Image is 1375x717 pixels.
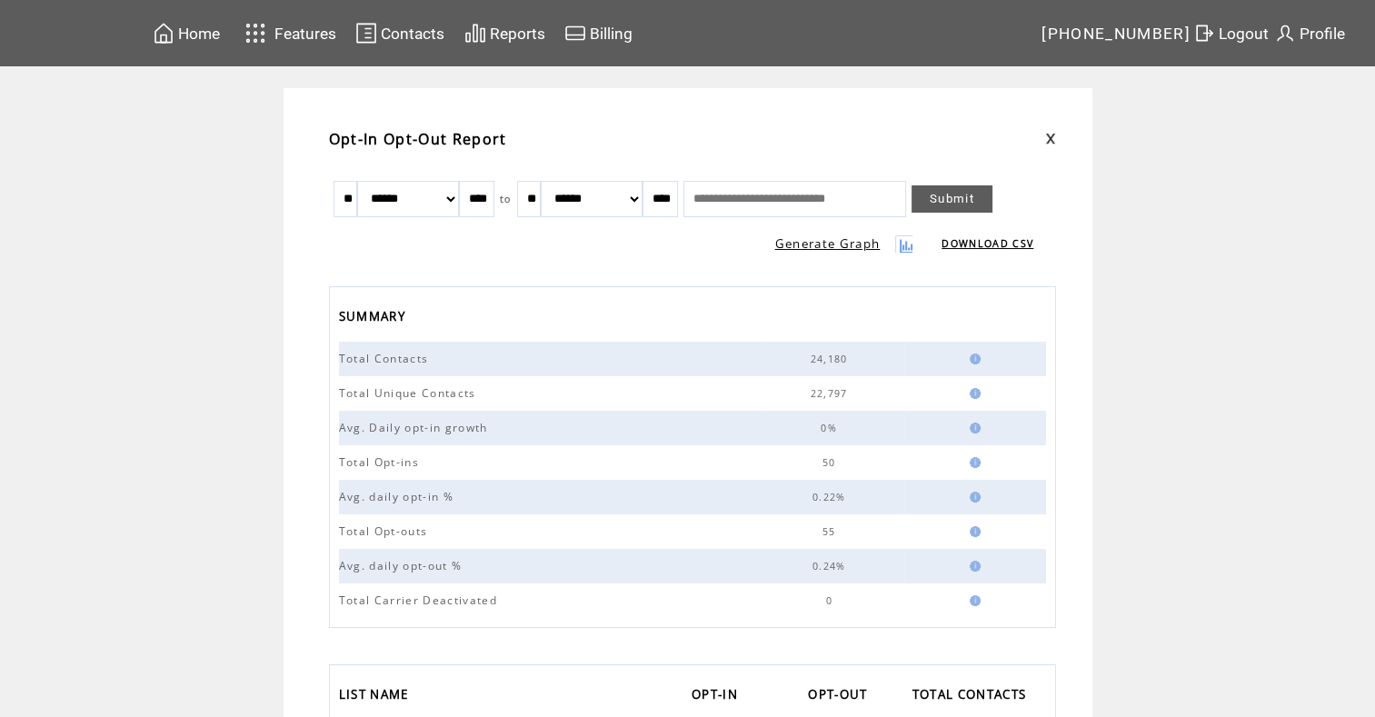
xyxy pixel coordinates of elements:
[490,25,545,43] span: Reports
[964,457,981,468] img: help.gif
[178,25,220,43] span: Home
[339,593,502,608] span: Total Carrier Deactivated
[1193,22,1215,45] img: exit.svg
[240,18,272,48] img: features.svg
[964,561,981,572] img: help.gif
[1274,22,1296,45] img: profile.svg
[808,682,876,712] a: OPT-OUT
[964,423,981,433] img: help.gif
[339,351,433,366] span: Total Contacts
[825,594,836,607] span: 0
[775,235,881,252] a: Generate Graph
[811,353,852,365] span: 24,180
[339,682,413,712] span: LIST NAME
[1191,19,1271,47] a: Logout
[564,22,586,45] img: creidtcard.svg
[500,193,512,205] span: to
[812,491,851,503] span: 0.22%
[237,15,340,51] a: Features
[822,456,841,469] span: 50
[964,595,981,606] img: help.gif
[339,558,467,573] span: Avg. daily opt-out %
[339,304,410,334] span: SUMMARY
[339,385,481,401] span: Total Unique Contacts
[462,19,548,47] a: Reports
[339,420,493,435] span: Avg. Daily opt-in growth
[812,560,851,573] span: 0.24%
[353,19,447,47] a: Contacts
[811,387,852,400] span: 22,797
[964,492,981,503] img: help.gif
[339,523,433,539] span: Total Opt-outs
[912,682,1036,712] a: TOTAL CONTACTS
[562,19,635,47] a: Billing
[692,682,747,712] a: OPT-IN
[1219,25,1269,43] span: Logout
[692,682,742,712] span: OPT-IN
[329,129,507,149] span: Opt-In Opt-Out Report
[464,22,486,45] img: chart.svg
[942,237,1033,250] a: DOWNLOAD CSV
[590,25,633,43] span: Billing
[1300,25,1345,43] span: Profile
[1041,25,1191,43] span: [PHONE_NUMBER]
[964,354,981,364] img: help.gif
[150,19,223,47] a: Home
[274,25,336,43] span: Features
[339,454,423,470] span: Total Opt-ins
[912,185,992,213] a: Submit
[964,526,981,537] img: help.gif
[822,525,841,538] span: 55
[381,25,444,43] span: Contacts
[912,682,1031,712] span: TOTAL CONTACTS
[821,422,842,434] span: 0%
[808,682,872,712] span: OPT-OUT
[964,388,981,399] img: help.gif
[153,22,174,45] img: home.svg
[339,489,458,504] span: Avg. daily opt-in %
[355,22,377,45] img: contacts.svg
[1271,19,1348,47] a: Profile
[339,682,418,712] a: LIST NAME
